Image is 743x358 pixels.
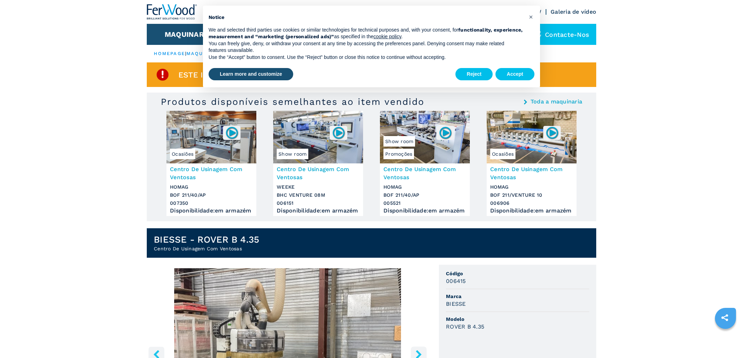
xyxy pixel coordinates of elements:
[446,300,466,308] h3: BIESSE
[209,54,523,61] p: Use the “Accept” button to consent. Use the “Reject” button or close this notice to continue with...
[170,149,195,159] span: Ocasiões
[209,14,523,21] h2: Notice
[716,309,734,326] a: sharethis
[455,68,493,81] button: Reject
[380,111,470,216] a: Centro De Usinagem Com Ventosas HOMAG BOF 211/40/APPromoçõesShow room005521Centro De Usinagem Com...
[490,149,515,159] span: Ocasiões
[166,111,256,163] img: Centro De Usinagem Com Ventosas HOMAG BOF 211/40/AP
[209,68,293,81] button: Learn more and customize
[273,111,363,216] a: Centro De Usinagem Com Ventosas WEEKE BHC VENTURE 08MShow room006151Centro De Usinagem Com Ventos...
[170,165,253,181] h3: Centro De Usinagem Com Ventosas
[446,323,484,331] h3: ROVER B 4.35
[490,165,573,181] h3: Centro De Usinagem Com Ventosas
[527,24,596,45] div: Contacte-nos
[531,99,582,104] a: Toda a maquinaria
[487,111,577,163] img: Centro De Usinagem Com Ventosas HOMAG BOF 211/VENTURE 10
[277,209,360,212] div: Disponibilidade : em armazém
[439,126,452,140] img: 005521
[713,326,738,353] iframe: Chat
[166,111,256,216] a: Centro De Usinagem Com Ventosas HOMAG BOF 211/40/APOcasiões007350Centro De Usinagem Com VentosasH...
[277,183,360,207] h3: WEEKE BHC VENTURE 08M 006151
[277,149,308,159] span: Show room
[383,209,466,212] div: Disponibilidade : em armazém
[446,293,589,300] span: Marca
[529,13,533,21] span: ×
[490,183,573,207] h3: HOMAG BOF 211/VENTURE 10 006906
[154,51,185,56] a: HOMEPAGE
[165,30,211,39] button: Maquinaria
[161,96,425,107] h3: Produtos disponíveis semelhantes ao item vendido
[383,136,415,147] span: Show room
[495,68,534,81] button: Accept
[185,51,186,56] span: |
[545,126,559,140] img: 006906
[209,27,523,40] p: We and selected third parties use cookies or similar technologies for technical purposes and, wit...
[487,111,577,216] a: Centro De Usinagem Com Ventosas HOMAG BOF 211/VENTURE 10Ocasiões006906Centro De Usinagem Com Vent...
[446,277,466,285] h3: 006415
[277,165,360,181] h3: Centro De Usinagem Com Ventosas
[490,209,573,212] div: Disponibilidade : em armazém
[178,71,285,79] span: Este item já foi vendido
[170,183,253,207] h3: HOMAG BOF 211/40/AP 007350
[156,68,170,82] img: SoldProduct
[273,111,363,163] img: Centro De Usinagem Com Ventosas WEEKE BHC VENTURE 08M
[332,126,346,140] img: 006151
[209,27,523,40] strong: functionality, experience, measurement and “marketing (personalized ads)”
[383,165,466,181] h3: Centro De Usinagem Com Ventosas
[525,11,537,22] button: Close this notice
[154,245,259,252] h2: Centro De Usinagem Com Ventosas
[374,34,401,39] a: cookie policy
[154,234,259,245] h1: BIESSE - ROVER B 4.35
[380,111,470,163] img: Centro De Usinagem Com Ventosas HOMAG BOF 211/40/AP
[147,4,197,20] img: Ferwood
[225,126,239,140] img: 007350
[170,209,253,212] div: Disponibilidade : em armazém
[186,51,223,56] a: maquinaria
[446,270,589,277] span: Código
[383,183,466,207] h3: HOMAG BOF 211/40/AP 005521
[383,149,414,159] span: Promoções
[209,40,523,54] p: You can freely give, deny, or withdraw your consent at any time by accessing the preferences pane...
[551,8,596,15] a: Galeria de vídeo
[446,316,589,323] span: Modelo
